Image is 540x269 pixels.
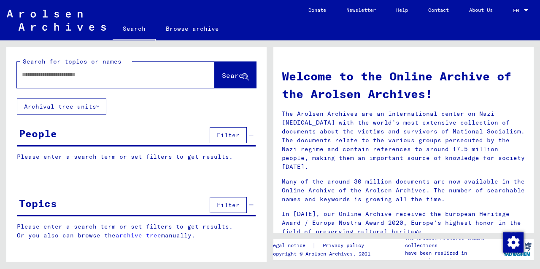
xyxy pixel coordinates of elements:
p: The Arolsen Archives are an international center on Nazi [MEDICAL_DATA] with the world’s most ext... [282,109,525,171]
p: In [DATE], our Online Archive received the European Heritage Award / Europa Nostra Award 2020, Eu... [282,210,525,236]
img: Arolsen_neg.svg [7,10,106,31]
img: Change consent [503,232,524,253]
a: Privacy policy [316,241,374,250]
a: Search [113,19,156,40]
p: Copyright © Arolsen Archives, 2021 [270,250,374,258]
button: Filter [210,197,247,213]
p: The Arolsen Archives online collections [405,234,501,249]
div: Topics [19,196,57,211]
span: EN [513,8,522,13]
p: have been realized in partnership with [405,249,501,264]
div: People [19,126,57,141]
button: Search [215,62,256,88]
p: Please enter a search term or set filters to get results. [17,152,256,161]
h1: Welcome to the Online Archive of the Arolsen Archives! [282,67,525,103]
span: Search [222,71,247,80]
p: Please enter a search term or set filters to get results. Or you also can browse the manually. [17,222,256,240]
a: Legal notice [270,241,312,250]
p: Many of the around 30 million documents are now available in the Online Archive of the Arolsen Ar... [282,177,525,204]
span: Filter [217,201,240,209]
mat-label: Search for topics or names [23,58,121,65]
span: Filter [217,131,240,139]
button: Archival tree units [17,99,106,115]
a: archive tree [116,232,161,239]
button: Filter [210,127,247,143]
div: | [270,241,374,250]
a: Browse archive [156,19,229,39]
img: yv_logo.png [502,239,533,260]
